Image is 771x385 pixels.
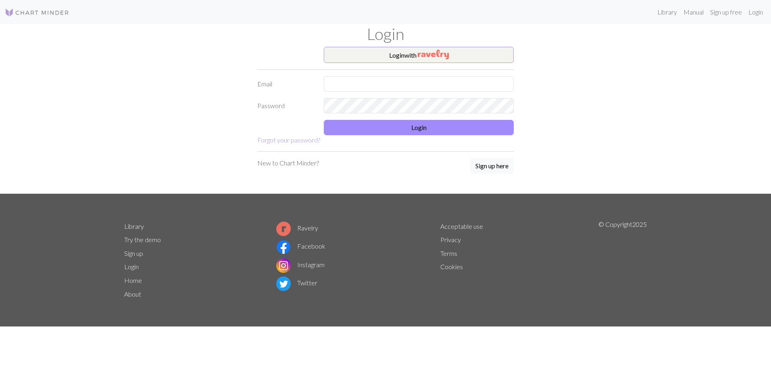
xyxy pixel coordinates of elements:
[252,98,319,113] label: Password
[119,24,652,44] h1: Login
[440,249,457,257] a: Terms
[252,76,319,92] label: Email
[440,222,483,230] a: Acceptable use
[124,222,144,230] a: Library
[124,290,141,298] a: About
[440,263,463,270] a: Cookies
[276,240,291,254] img: Facebook logo
[276,276,291,291] img: Twitter logo
[470,158,514,174] a: Sign up here
[324,47,514,63] button: Loginwith
[680,4,707,20] a: Manual
[440,236,461,243] a: Privacy
[276,279,317,287] a: Twitter
[276,261,325,268] a: Instagram
[276,222,291,236] img: Ravelry logo
[707,4,745,20] a: Sign up free
[470,158,514,174] button: Sign up here
[257,158,319,168] p: New to Chart Minder?
[324,120,514,135] button: Login
[124,249,143,257] a: Sign up
[598,220,647,301] p: © Copyright 2025
[276,242,325,250] a: Facebook
[124,236,161,243] a: Try the demo
[745,4,766,20] a: Login
[276,224,318,232] a: Ravelry
[418,50,449,59] img: Ravelry
[257,136,320,144] a: Forgot your password?
[654,4,680,20] a: Library
[124,263,139,270] a: Login
[124,276,142,284] a: Home
[276,258,291,273] img: Instagram logo
[5,8,69,17] img: Logo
